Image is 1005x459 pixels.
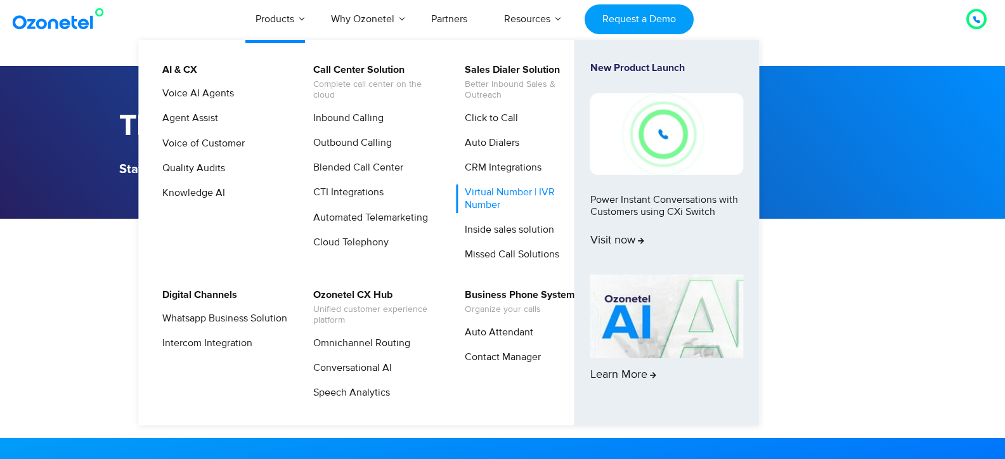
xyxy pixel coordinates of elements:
[590,275,744,358] img: AI
[305,62,440,103] a: Call Center SolutionComplete call center on the cloud
[457,222,556,238] a: Inside sales solution
[154,160,227,176] a: Quality Audits
[154,62,199,78] a: AI & CX
[305,160,405,176] a: Blended Call Center
[154,185,227,201] a: Knowledge AI
[119,109,496,144] h1: Thank you for Registering!
[305,110,386,126] a: Inbound Calling
[457,110,520,126] a: Click to Call
[305,210,430,226] a: Automated Telemarketing
[313,79,438,101] span: Complete call center on the cloud
[457,62,592,103] a: Sales Dialer SolutionBetter Inbound Sales & Outreach
[305,184,386,200] a: CTI Integrations
[465,304,575,315] span: Organize your calls
[590,62,744,269] a: New Product LaunchPower Instant Conversations with Customers using CXi SwitchVisit now
[590,275,744,404] a: Learn More
[313,304,438,326] span: Unified customer experience platform
[305,287,440,328] a: Ozonetel CX HubUnified customer experience platform
[305,135,394,151] a: Outbound Calling
[457,184,592,212] a: Virtual Number | IVR Number
[590,93,744,174] img: New-Project-17.png
[457,325,535,340] a: Auto Attendant
[457,349,543,365] a: Contact Manager
[457,287,577,317] a: Business Phone SystemOrganize your calls
[457,247,561,262] a: Missed Call Solutions
[590,368,656,382] span: Learn More
[590,234,644,248] span: Visit now
[154,335,254,351] a: Intercom Integration
[305,360,394,376] a: Conversational AI
[154,136,247,152] a: Voice of Customer
[585,4,693,34] a: Request a Demo
[457,160,543,176] a: CRM Integrations
[305,235,391,250] a: Cloud Telephony
[154,311,289,326] a: Whatsapp Business Solution
[305,385,392,401] a: Speech Analytics
[119,163,496,176] h5: Stay tuned for an email with all the details coming your way soon.
[465,79,590,101] span: Better Inbound Sales & Outreach
[154,86,236,101] a: Voice AI Agents
[305,335,412,351] a: Omnichannel Routing
[154,110,220,126] a: Agent Assist
[457,135,521,151] a: Auto Dialers
[154,287,239,303] a: Digital Channels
